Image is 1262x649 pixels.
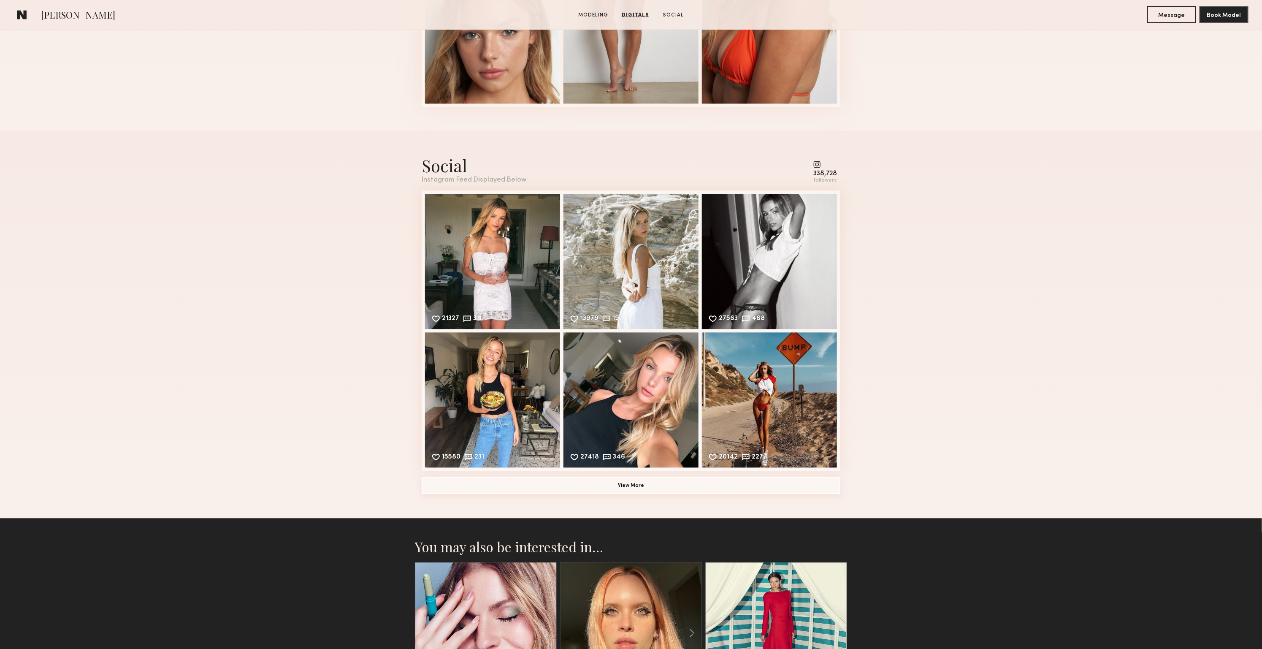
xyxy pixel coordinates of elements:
div: 338,728 [813,171,837,177]
div: 227 [752,454,763,462]
div: 20142 [719,454,738,462]
div: 27418 [580,454,599,462]
a: Social [659,11,687,19]
button: Book Model [1200,6,1248,23]
a: Modeling [575,11,612,19]
div: 15580 [442,454,460,462]
div: 21327 [442,316,459,323]
div: followers [813,178,837,184]
div: 197 [612,316,623,323]
div: 27563 [719,316,738,323]
h2: You may also be interested in… [415,539,847,556]
div: Social [422,155,526,177]
div: 311 [473,316,482,323]
div: 231 [474,454,484,462]
div: Instagram Feed Displayed Below [422,177,526,184]
div: 13979 [580,316,599,323]
a: Book Model [1200,11,1248,18]
a: Digitals [618,11,653,19]
button: Message [1147,6,1196,23]
button: View More [422,478,840,494]
div: 346 [613,454,625,462]
div: 468 [752,316,765,323]
span: [PERSON_NAME] [41,8,115,23]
